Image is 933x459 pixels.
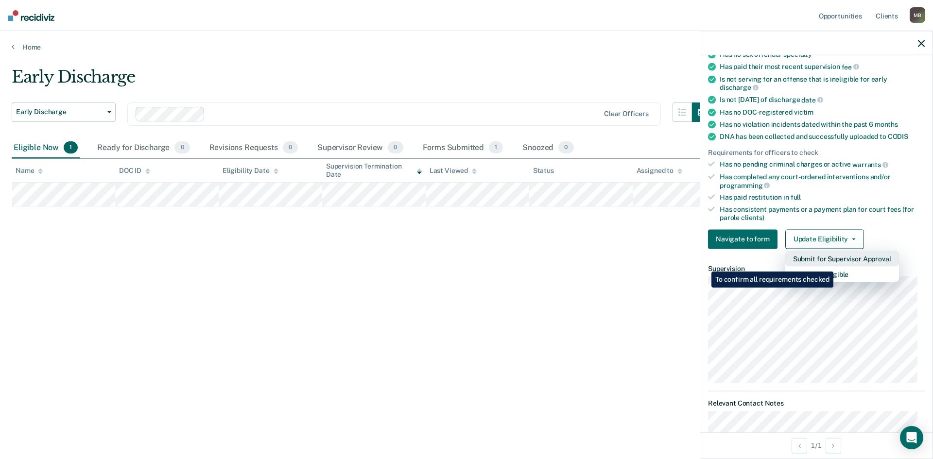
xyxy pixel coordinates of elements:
div: Assigned to [637,167,682,175]
div: Forms Submitted [421,137,505,159]
div: Revisions Requests [207,137,300,159]
span: date [801,96,823,103]
div: Early Discharge [12,67,711,95]
dt: Supervision [708,264,925,272]
div: Clear officers [604,110,649,118]
span: months [875,120,898,128]
div: Ready for Discharge [95,137,191,159]
span: 0 [558,141,573,154]
span: clients) [741,213,764,221]
span: victim [794,108,813,116]
div: Is not [DATE] of discharge [720,95,925,104]
span: 1 [64,141,78,154]
div: Has completed any court-ordered interventions and/or [720,172,925,189]
span: programming [720,181,770,189]
span: warrants [852,161,888,169]
div: DNA has been collected and successfully uploaded to [720,132,925,140]
div: Is not serving for an offense that is ineligible for early [720,75,925,91]
dt: Relevant Contact Notes [708,399,925,408]
span: 0 [283,141,298,154]
div: Requirements for officers to check [708,148,925,156]
div: Status [533,167,554,175]
div: 1 / 1 [700,432,933,458]
span: 0 [174,141,190,154]
div: Name [16,167,43,175]
div: Eligibility Date [223,167,278,175]
div: Eligible Now [12,137,80,159]
button: Update Eligibility [785,229,864,249]
div: Supervision Termination Date [326,162,422,179]
div: DOC ID [119,167,150,175]
div: Last Viewed [430,167,477,175]
img: Recidiviz [8,10,54,21]
div: M B [910,7,925,23]
span: Early Discharge [16,108,104,116]
button: Submit for Supervisor Approval [785,251,899,266]
div: Snoozed [520,137,575,159]
span: 1 [489,141,503,154]
span: discharge [720,84,759,91]
span: fee [842,63,859,70]
a: Home [12,43,921,51]
span: full [791,193,801,201]
button: Mark as Ineligible [785,266,899,282]
div: Has no violation incidents dated within the past 6 [720,120,925,128]
button: Next Opportunity [826,438,841,453]
div: Open Intercom Messenger [900,426,923,449]
button: Previous Opportunity [792,438,807,453]
div: Has no DOC-registered [720,108,925,116]
div: Has paid their most recent supervision [720,62,925,71]
span: CODIS [888,132,908,140]
div: Has consistent payments or a payment plan for court fees (for parole [720,205,925,222]
button: Navigate to form [708,229,777,249]
span: 0 [388,141,403,154]
div: Has paid restitution in [720,193,925,202]
div: Has no pending criminal charges or active [720,160,925,169]
a: Navigate to form link [708,229,781,249]
div: Supervisor Review [315,137,405,159]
